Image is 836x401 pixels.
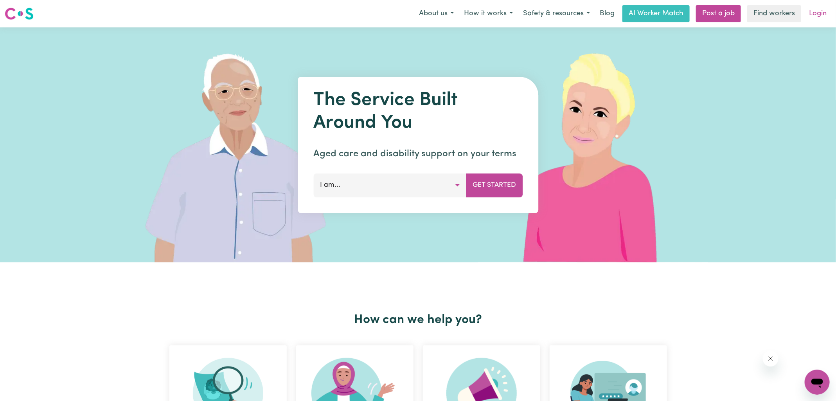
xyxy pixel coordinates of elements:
a: Careseekers logo [5,5,34,23]
span: Need any help? [5,5,47,12]
img: Careseekers logo [5,7,34,21]
a: Post a job [696,5,741,22]
h2: How can we help you? [165,312,672,327]
iframe: Close message [763,351,778,367]
h1: The Service Built Around You [313,89,523,134]
a: AI Worker Match [622,5,690,22]
a: Find workers [747,5,801,22]
button: How it works [459,5,518,22]
button: Get Started [466,173,523,197]
a: Login [804,5,831,22]
button: About us [414,5,459,22]
p: Aged care and disability support on your terms [313,147,523,161]
a: Blog [595,5,619,22]
button: Safety & resources [518,5,595,22]
iframe: Button to launch messaging window [805,370,830,395]
button: I am... [313,173,466,197]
